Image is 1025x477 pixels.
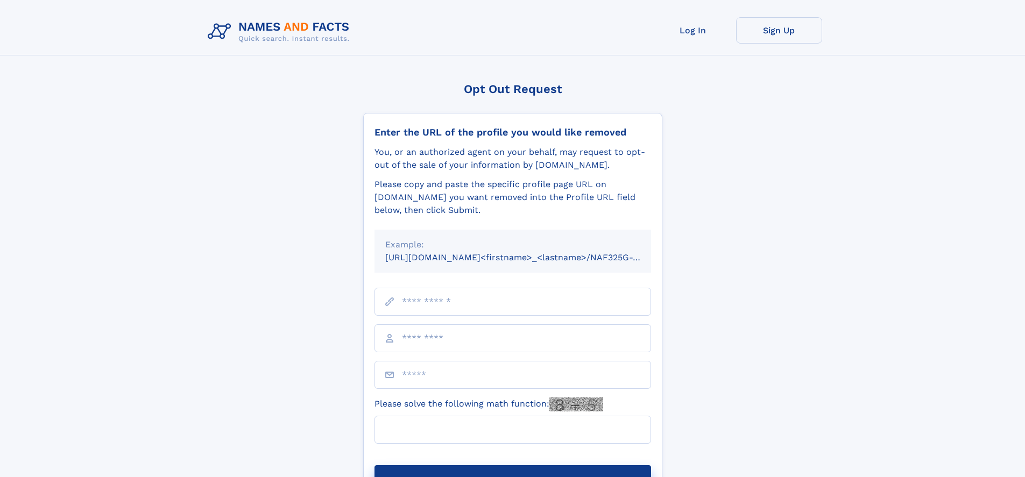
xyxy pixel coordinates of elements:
[374,126,651,138] div: Enter the URL of the profile you would like removed
[736,17,822,44] a: Sign Up
[374,146,651,172] div: You, or an authorized agent on your behalf, may request to opt-out of the sale of your informatio...
[650,17,736,44] a: Log In
[385,252,671,262] small: [URL][DOMAIN_NAME]<firstname>_<lastname>/NAF325G-xxxxxxxx
[203,17,358,46] img: Logo Names and Facts
[374,178,651,217] div: Please copy and paste the specific profile page URL on [DOMAIN_NAME] you want removed into the Pr...
[385,238,640,251] div: Example:
[363,82,662,96] div: Opt Out Request
[374,397,603,411] label: Please solve the following math function:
